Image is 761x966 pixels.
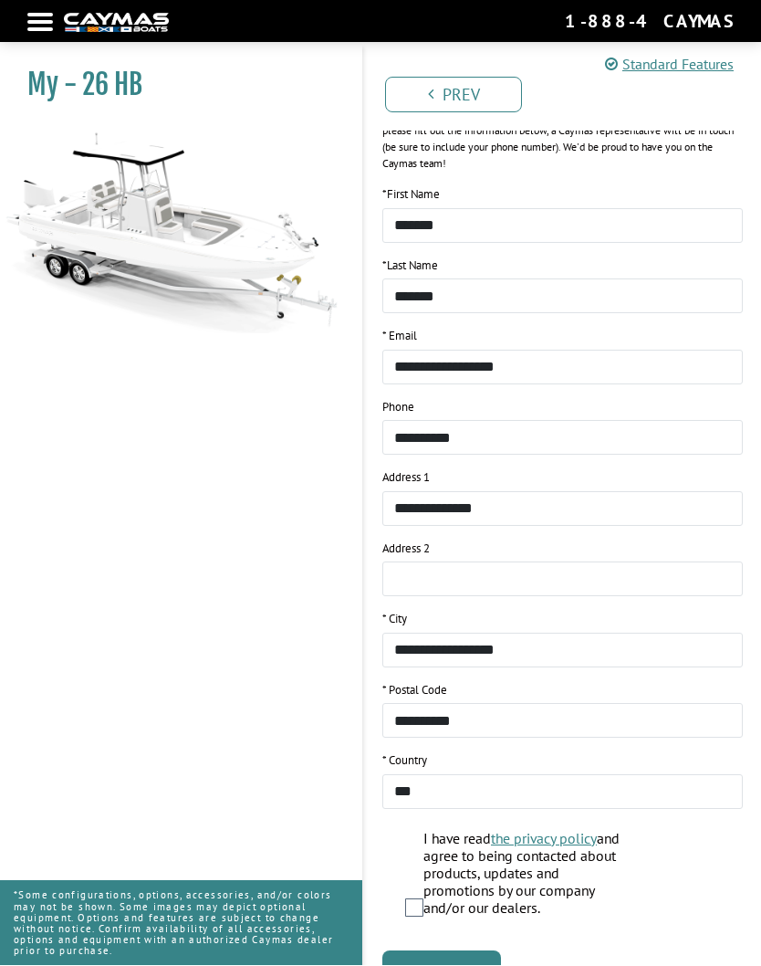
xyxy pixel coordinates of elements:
div: Congratulations! You’ve picked the colors, options and engine you want for your Caymas boat and t... [382,90,743,173]
label: * City [382,611,407,629]
label: Address 2 [382,541,430,559]
label: * Country [382,752,427,771]
label: Phone [382,399,414,417]
a: Standard Features [605,54,734,76]
div: 1-888-4CAYMAS [565,10,734,34]
a: the privacy policy [491,830,597,848]
label: * Email [382,328,417,346]
label: I have read and agree to being contacted about products, updates and promotions by our company an... [423,831,626,923]
a: Prev [385,78,522,113]
label: First Name [382,186,440,205]
h1: My - 26 HB [27,68,317,102]
p: *Some configurations, options, accessories, and/or colors may not be shown. Some images may depic... [14,881,349,966]
ul: Pagination [380,75,761,113]
label: Address 1 [382,469,430,488]
img: white-logo-c9c8dbefe5ff5ceceb0f0178aa75bf4bb51f6bca0971e226c86eb53dfe498488.png [64,14,169,33]
label: Last Name [382,257,438,276]
label: * Postal Code [382,682,447,700]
